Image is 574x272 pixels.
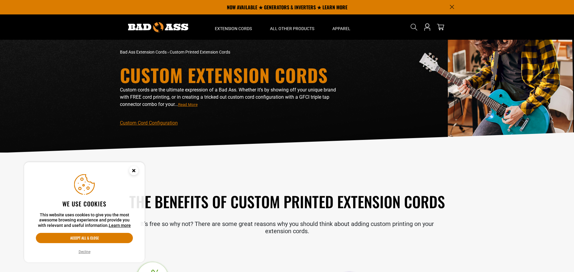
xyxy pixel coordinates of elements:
[206,14,261,40] summary: Extension Cords
[120,220,454,235] p: It’s free so why not? There are some great reasons why you should think about adding custom print...
[261,14,323,40] summary: All Other Products
[77,249,92,255] button: Decline
[178,102,198,107] span: Read More
[128,22,188,32] img: Bad Ass Extension Cords
[24,162,145,263] aside: Cookie Consent
[409,22,419,32] summary: Search
[120,50,167,54] a: Bad Ass Extension Cords
[36,233,133,243] button: Accept all & close
[332,26,350,31] span: Apparel
[168,50,169,54] span: ›
[323,14,359,40] summary: Apparel
[109,223,131,228] a: Learn more
[120,120,178,126] a: Custom Cord Configuration
[120,49,340,55] nav: breadcrumbs
[120,192,454,211] h2: The Benefits of Custom Printed Extension Cords
[170,50,230,54] span: Custom Printed Extension Cords
[120,66,340,84] h1: Custom Extension Cords
[120,86,340,108] p: Custom cords are the ultimate expression of a Bad Ass. Whether it’s by showing off your unique br...
[36,200,133,208] h2: We use cookies
[215,26,252,31] span: Extension Cords
[36,212,133,228] p: This website uses cookies to give you the most awesome browsing experience and provide you with r...
[270,26,314,31] span: All Other Products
